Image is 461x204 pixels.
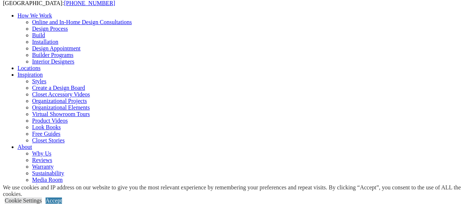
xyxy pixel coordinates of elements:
[32,45,81,51] a: Design Appointment
[32,39,58,45] a: Installation
[32,183,81,189] a: Closet Factory Cares
[32,91,90,97] a: Closet Accessory Videos
[17,144,32,150] a: About
[32,177,63,183] a: Media Room
[32,78,46,84] a: Styles
[32,98,87,104] a: Organizational Projects
[46,197,62,204] a: Accept
[32,58,74,65] a: Interior Designers
[32,19,132,25] a: Online and In-Home Design Consultations
[32,32,45,38] a: Build
[32,163,54,170] a: Warranty
[32,111,90,117] a: Virtual Showroom Tours
[32,157,52,163] a: Reviews
[17,65,40,71] a: Locations
[32,150,51,157] a: Why Us
[32,52,73,58] a: Builder Programs
[3,184,461,197] div: We use cookies and IP address on our website to give you the most relevant experience by remember...
[32,85,85,91] a: Create a Design Board
[32,26,68,32] a: Design Process
[32,118,68,124] a: Product Videos
[32,104,90,111] a: Organizational Elements
[32,131,60,137] a: Free Guides
[32,170,64,176] a: Sustainability
[17,72,43,78] a: Inspiration
[17,12,52,19] a: How We Work
[32,124,61,130] a: Look Books
[32,137,65,143] a: Closet Stories
[5,197,42,204] a: Cookie Settings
